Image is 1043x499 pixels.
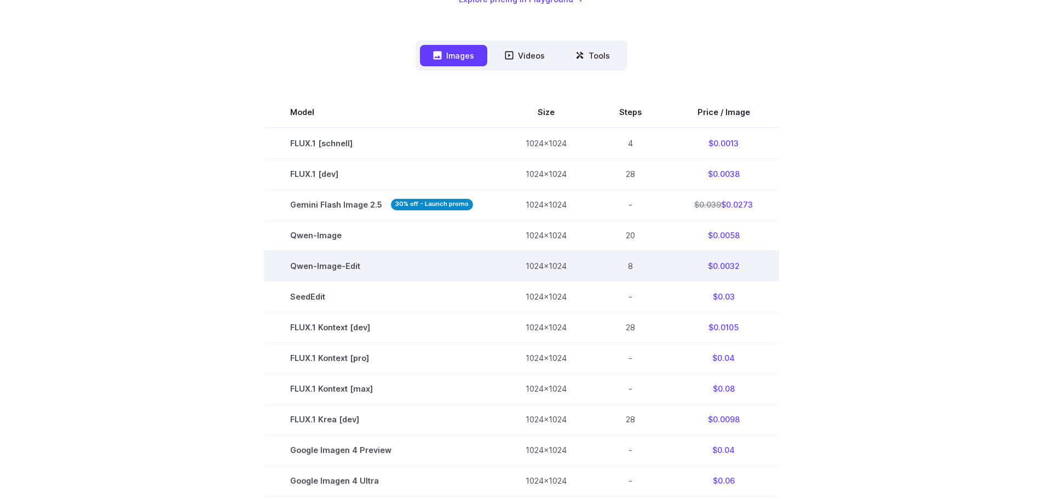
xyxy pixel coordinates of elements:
td: - [593,282,668,312]
td: 20 [593,220,668,250]
td: - [593,435,668,466]
td: $0.0105 [668,312,779,343]
td: 28 [593,312,668,343]
td: $0.0038 [668,158,779,189]
s: $0.039 [694,200,721,209]
td: $0.06 [668,466,779,496]
td: FLUX.1 [schnell] [264,128,499,159]
td: 1024x1024 [499,404,593,435]
td: FLUX.1 Kontext [dev] [264,312,499,343]
td: - [593,189,668,220]
td: $0.0058 [668,220,779,250]
td: $0.04 [668,435,779,466]
td: $0.08 [668,374,779,404]
td: 1024x1024 [499,158,593,189]
td: Qwen-Image [264,220,499,250]
td: 1024x1024 [499,312,593,343]
td: FLUX.1 [dev] [264,158,499,189]
th: Size [499,97,593,128]
td: Google Imagen 4 Preview [264,435,499,466]
td: 1024x1024 [499,374,593,404]
td: 1024x1024 [499,189,593,220]
td: $0.0032 [668,250,779,281]
td: 28 [593,404,668,435]
th: Model [264,97,499,128]
td: FLUX.1 Kontext [pro] [264,343,499,374]
td: $0.0273 [668,189,779,220]
td: $0.0013 [668,128,779,159]
td: SeedEdit [264,282,499,312]
td: Qwen-Image-Edit [264,250,499,281]
td: - [593,374,668,404]
td: 28 [593,158,668,189]
th: Steps [593,97,668,128]
td: 1024x1024 [499,343,593,374]
td: 1024x1024 [499,466,593,496]
td: 1024x1024 [499,282,593,312]
td: 1024x1024 [499,220,593,250]
td: Google Imagen 4 Ultra [264,466,499,496]
td: FLUX.1 Kontext [max] [264,374,499,404]
td: $0.04 [668,343,779,374]
td: FLUX.1 Krea [dev] [264,404,499,435]
td: $0.0098 [668,404,779,435]
button: Tools [562,45,623,66]
td: 8 [593,250,668,281]
td: 4 [593,128,668,159]
span: Gemini Flash Image 2.5 [290,198,473,211]
button: Videos [492,45,558,66]
td: - [593,343,668,374]
td: 1024x1024 [499,435,593,466]
td: 1024x1024 [499,250,593,281]
td: - [593,466,668,496]
button: Images [420,45,487,66]
strong: 30% off - Launch promo [391,199,473,210]
td: $0.03 [668,282,779,312]
td: 1024x1024 [499,128,593,159]
th: Price / Image [668,97,779,128]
